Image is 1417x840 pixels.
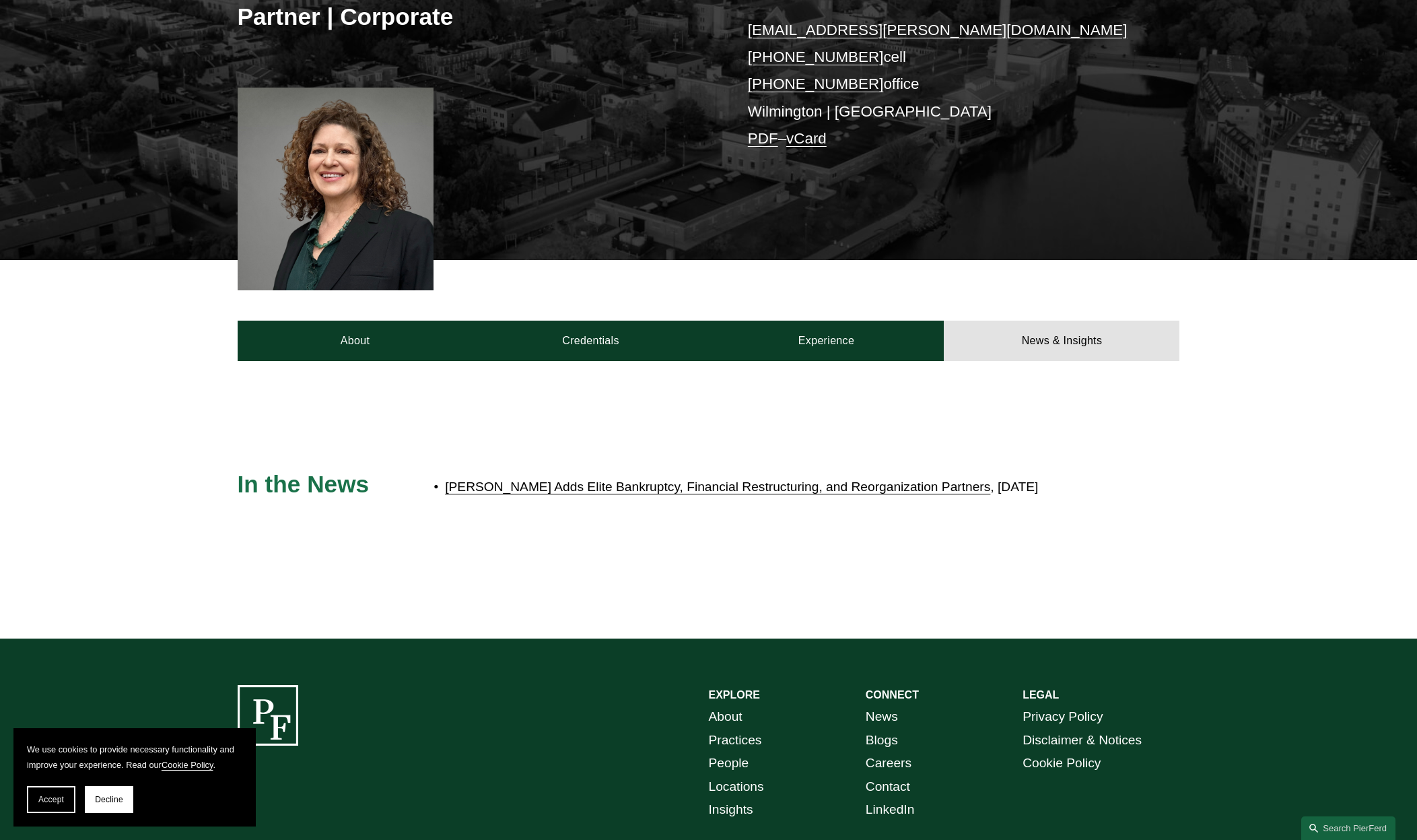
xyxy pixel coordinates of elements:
a: Experience [709,321,944,361]
span: In the News [238,471,370,497]
a: Cookie Policy [162,760,213,770]
a: PDF [748,130,778,147]
a: Credentials [473,321,709,361]
p: , [DATE] [445,476,1062,499]
a: Careers [866,752,911,775]
a: News [866,705,898,729]
h3: Partner | Corporate [238,2,709,32]
a: vCard [786,130,827,147]
a: People [709,752,749,775]
a: Contact [866,775,910,799]
a: [PERSON_NAME] Adds Elite Bankruptcy, Financial Restructuring, and Reorganization Partners [445,480,990,494]
span: Decline [95,795,123,804]
a: Blogs [866,729,898,752]
a: Insights [709,798,753,822]
a: Cookie Policy [1023,752,1101,775]
a: About [709,705,742,729]
strong: LEGAL [1023,689,1059,701]
button: Decline [85,786,133,813]
a: Privacy Policy [1023,705,1103,729]
a: Search this site [1301,816,1395,840]
a: Practices [709,729,762,752]
button: Accept [27,786,75,813]
a: About [238,321,473,361]
a: LinkedIn [866,798,915,822]
a: [EMAIL_ADDRESS][PERSON_NAME][DOMAIN_NAME] [748,22,1128,38]
a: [PHONE_NUMBER] [748,75,884,92]
a: Disclaimer & Notices [1023,729,1142,752]
a: [PHONE_NUMBER] [748,49,884,65]
a: Locations [709,775,764,799]
strong: CONNECT [866,689,919,701]
span: Accept [38,795,64,804]
p: We use cookies to provide necessary functionality and improve your experience. Read our . [27,742,242,773]
strong: EXPLORE [709,689,760,701]
p: cell office Wilmington | [GEOGRAPHIC_DATA] – [748,17,1140,153]
section: Cookie banner [13,728,256,827]
a: News & Insights [944,321,1179,361]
